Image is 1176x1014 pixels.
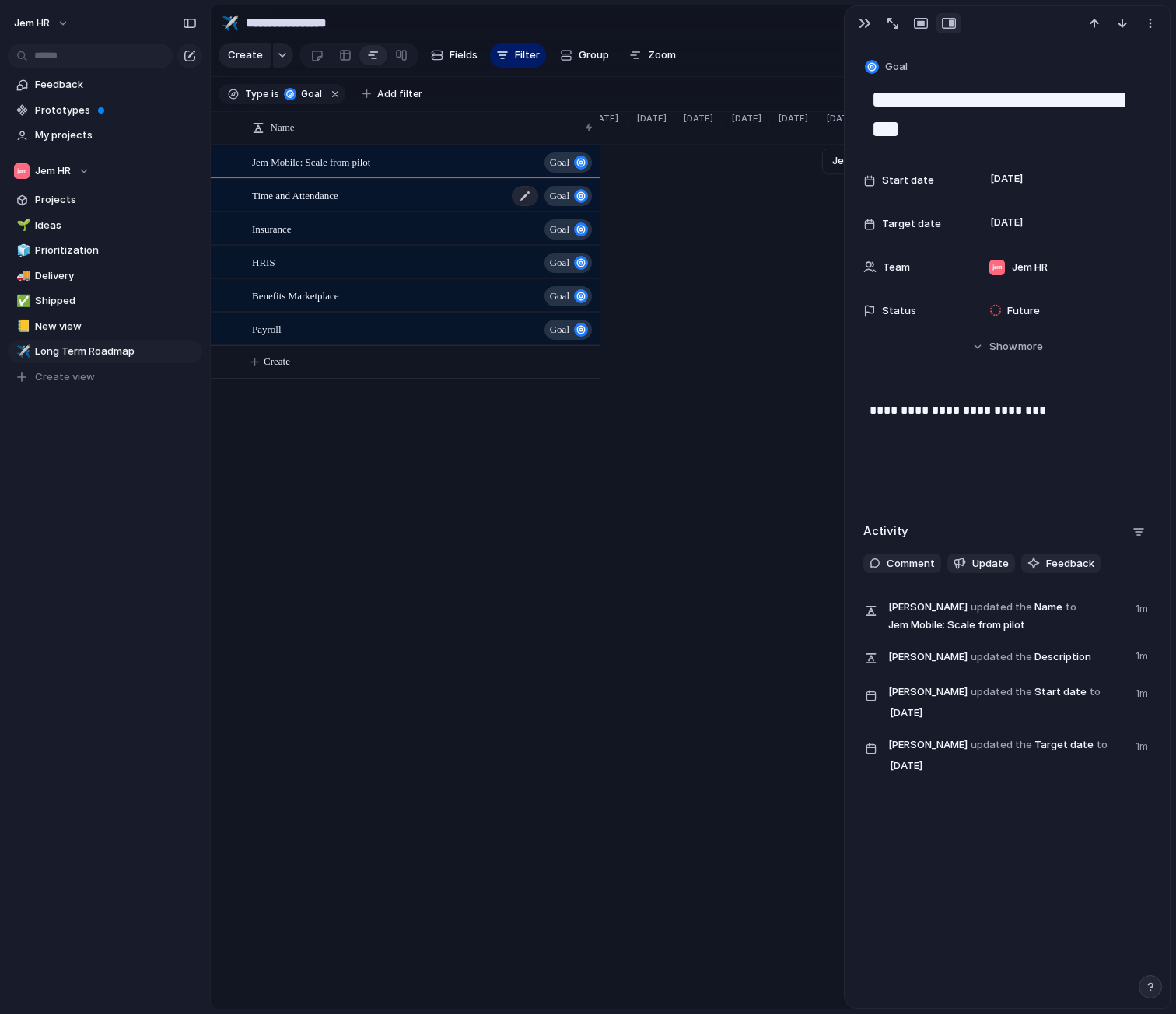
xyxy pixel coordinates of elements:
[550,152,569,173] span: goal
[16,292,27,310] div: ✅
[35,293,197,309] span: Shipped
[490,43,546,68] button: Filter
[832,153,969,169] span: Jem Mobile: Scale from pilot
[281,86,325,103] button: goal
[16,242,27,260] div: 🧊
[35,128,197,143] span: My projects
[35,268,197,284] span: Delivery
[16,343,27,361] div: ✈️
[268,86,282,103] button: is
[14,16,50,31] span: Jem HR
[218,11,243,36] button: ✈️
[252,152,370,170] span: Jem Mobile: Scale from pilot
[882,303,916,319] span: Status
[8,124,202,147] a: My projects
[1021,554,1101,574] button: Feedback
[252,320,282,337] span: Payroll
[8,289,202,313] div: ✅Shipped
[8,315,202,338] a: 📒New view
[1136,683,1151,701] span: 1m
[971,737,1032,753] span: updated the
[8,188,202,212] a: Projects
[8,365,202,389] button: Create view
[35,77,197,93] span: Feedback
[971,684,1032,700] span: updated the
[222,12,239,33] div: ✈️
[353,83,432,105] button: Add filter
[35,369,95,385] span: Create view
[885,59,908,75] span: Goal
[832,149,996,173] a: Jem Mobile: Scale from pilot
[252,253,275,271] span: HRIS
[1012,260,1048,275] span: Jem HR
[252,219,292,237] span: Insurance
[886,757,927,775] span: [DATE]
[882,173,934,188] span: Start date
[544,152,592,173] button: goal
[648,47,676,63] span: Zoom
[35,218,197,233] span: Ideas
[7,11,77,36] button: Jem HR
[888,736,1126,777] span: Target date
[515,47,540,63] span: Filter
[628,112,671,125] span: [DATE]
[16,317,27,335] div: 📒
[550,185,569,207] span: goal
[972,556,1009,572] span: Update
[544,253,592,273] button: goal
[35,192,197,208] span: Projects
[8,239,202,262] a: 🧊Prioritization
[8,73,202,96] a: Feedback
[14,218,30,233] button: 🌱
[1136,645,1151,664] span: 1m
[14,243,30,258] button: 🧊
[888,598,1126,633] span: Name Jem Mobile: Scale from pilot
[623,43,682,68] button: Zoom
[723,112,766,125] span: [DATE]
[8,340,202,363] div: ✈️Long Term Roadmap
[674,112,718,125] span: [DATE]
[544,186,592,206] button: goal
[226,346,624,378] button: Create
[1136,736,1151,754] span: 1m
[769,112,813,125] span: [DATE]
[252,286,339,304] span: Benefits Marketplace
[550,319,569,341] span: goal
[1097,737,1108,753] span: to
[863,333,1151,361] button: Showmore
[35,163,71,179] span: Jem HR
[35,319,197,334] span: New view
[252,186,338,204] span: Time and Attendance
[1066,600,1076,615] span: to
[8,159,202,183] button: Jem HR
[16,216,27,234] div: 🌱
[35,243,197,258] span: Prioritization
[888,649,968,665] span: [PERSON_NAME]
[888,645,1126,667] span: Description
[1018,339,1043,355] span: more
[888,684,968,700] span: [PERSON_NAME]
[14,344,30,359] button: ✈️
[989,339,1017,355] span: Show
[986,170,1027,188] span: [DATE]
[550,285,569,307] span: goal
[1007,303,1040,319] span: Future
[550,219,569,240] span: goal
[888,683,1126,724] span: Start date
[264,354,290,369] span: Create
[883,260,910,275] span: Team
[817,112,861,125] span: [DATE]
[863,554,941,574] button: Comment
[888,600,968,615] span: [PERSON_NAME]
[14,293,30,309] button: ✅
[863,523,908,540] h2: Activity
[219,43,271,68] button: Create
[8,264,202,288] a: 🚚Delivery
[8,214,202,237] a: 🌱Ideas
[544,286,592,306] button: goal
[971,649,1032,665] span: updated the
